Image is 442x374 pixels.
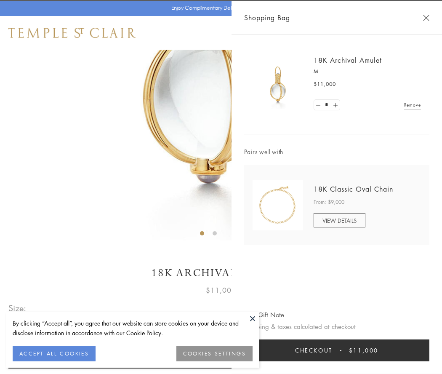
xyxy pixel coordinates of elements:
[8,266,434,280] h1: 18K Archival Amulet
[295,346,333,355] span: Checkout
[244,12,290,23] span: Shopping Bag
[171,4,267,12] p: Enjoy Complimentary Delivery & Returns
[331,100,339,110] a: Set quantity to 2
[253,180,303,230] img: N88865-OV18
[314,213,365,227] a: VIEW DETAILS
[314,184,393,194] a: 18K Classic Oval Chain
[253,59,303,110] img: 18K Archival Amulet
[8,28,136,38] img: Temple St. Clair
[244,339,429,361] button: Checkout $11,000
[244,147,429,157] span: Pairs well with
[314,80,336,88] span: $11,000
[176,346,253,361] button: COOKIES SETTINGS
[244,321,429,332] p: Shipping & taxes calculated at checkout
[206,285,236,296] span: $11,000
[404,100,421,110] a: Remove
[322,216,357,224] span: VIEW DETAILS
[314,67,421,76] p: M
[314,100,322,110] a: Set quantity to 0
[13,318,253,338] div: By clicking “Accept all”, you agree that our website can store cookies on your device and disclos...
[13,346,96,361] button: ACCEPT ALL COOKIES
[314,198,344,206] span: From: $9,000
[244,310,284,320] button: Add Gift Note
[8,301,27,315] span: Size:
[314,56,382,65] a: 18K Archival Amulet
[423,15,429,21] button: Close Shopping Bag
[349,346,378,355] span: $11,000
